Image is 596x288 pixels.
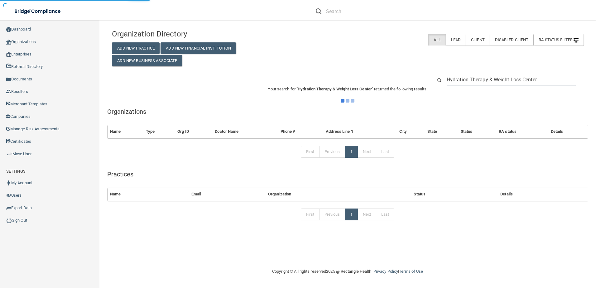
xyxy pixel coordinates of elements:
[107,108,588,115] h5: Organizations
[574,38,579,43] img: icon-filter@2x.21656d0b.png
[6,218,12,223] img: ic_power_dark.7ecde6b1.png
[411,188,498,201] th: Status
[234,262,461,281] div: Copyright © All rights reserved 2025 @ Rectangle Health | |
[301,209,320,220] a: First
[112,42,160,54] button: Add New Practice
[376,209,394,220] a: Last
[107,171,588,178] h5: Practices
[107,85,588,93] p: Your search for " " returned the following results:
[488,244,589,269] iframe: Drift Widget Chat Controller
[6,52,11,57] img: enterprise.0d942306.png
[9,5,67,18] img: bridge_compliance_login_screen.278c3ca4.svg
[6,40,11,45] img: organization-icon.f8decf85.png
[490,34,534,46] label: Disabled Client
[108,188,189,201] th: Name
[6,168,26,175] label: SETTINGS
[112,55,182,66] button: Add New Business Associate
[458,125,496,138] th: Status
[316,8,321,14] img: ic-search.3b580494.png
[397,125,425,138] th: City
[6,205,11,210] img: icon-export.b9366987.png
[345,209,358,220] a: 1
[425,125,458,138] th: State
[266,188,411,201] th: Organization
[539,37,579,42] span: RA Status Filter
[345,146,358,158] a: 1
[446,34,466,46] label: Lead
[161,42,236,54] button: Add New Financial Institution
[278,125,324,138] th: Phone #
[358,146,376,158] a: Next
[175,125,212,138] th: Org ID
[6,27,11,32] img: ic_dashboard_dark.d01f4a41.png
[326,6,383,17] input: Search
[6,77,11,82] img: icon-documents.8dae5593.png
[447,74,576,85] input: Search
[399,269,423,274] a: Terms of Use
[319,146,345,158] a: Previous
[112,30,263,38] h4: Organization Directory
[373,269,398,274] a: Privacy Policy
[323,125,397,138] th: Address Line 1
[143,125,175,138] th: Type
[212,125,278,138] th: Doctor Name
[108,125,143,138] th: Name
[376,146,394,158] a: Last
[319,209,345,220] a: Previous
[496,125,548,138] th: RA status
[189,188,266,201] th: Email
[6,89,11,94] img: ic_reseller.de258add.png
[341,99,354,103] img: ajax-loader.4d491dd7.gif
[301,146,320,158] a: First
[466,34,490,46] label: Client
[298,87,372,91] span: Hydration Therapy & Weight Loss Center
[6,180,11,185] img: ic_user_dark.df1a06c3.png
[6,193,11,198] img: icon-users.e205127d.png
[358,209,376,220] a: Next
[428,34,445,46] label: All
[548,125,588,138] th: Details
[498,188,588,201] th: Details
[6,151,12,157] img: briefcase.64adab9b.png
